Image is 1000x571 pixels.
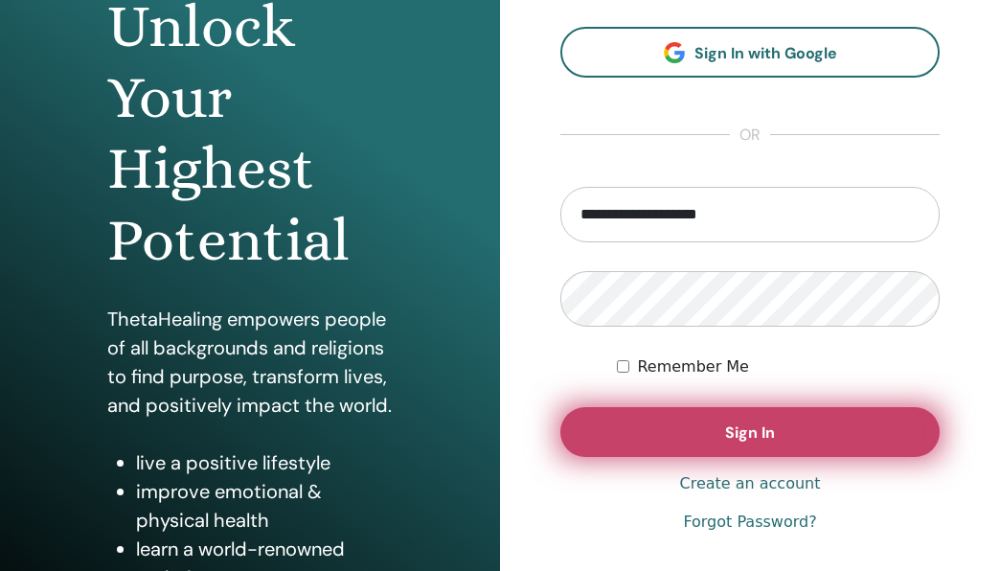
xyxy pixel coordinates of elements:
a: Sign In with Google [560,27,940,78]
li: improve emotional & physical health [136,477,393,535]
a: Forgot Password? [683,511,816,534]
div: Keep me authenticated indefinitely or until I manually logout [617,355,940,378]
li: live a positive lifestyle [136,448,393,477]
span: Sign In [725,423,775,443]
label: Remember Me [637,355,749,378]
span: Sign In with Google [694,43,837,63]
p: ThetaHealing empowers people of all backgrounds and religions to find purpose, transform lives, a... [107,305,393,420]
a: Create an account [679,472,820,495]
span: or [730,124,770,147]
button: Sign In [560,407,940,457]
